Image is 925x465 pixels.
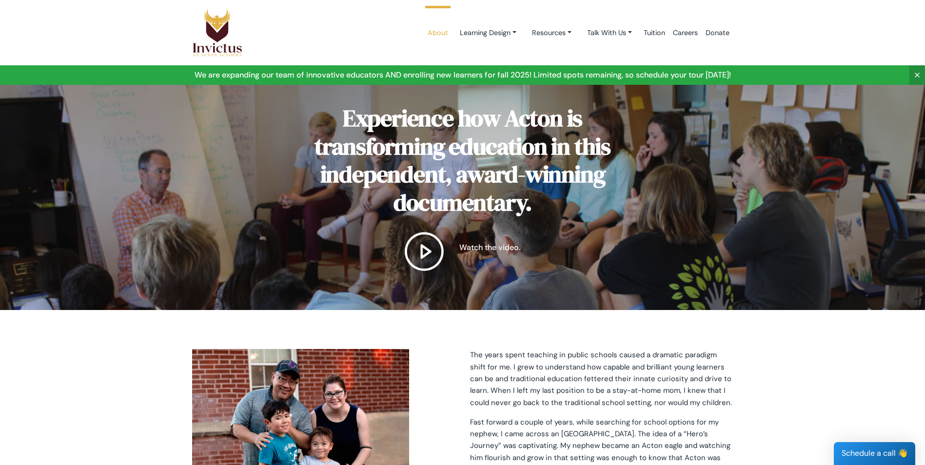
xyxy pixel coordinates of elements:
div: Schedule a call 👋 [834,442,915,465]
h2: Experience how Acton is transforming education in this independent, award-winning documentary. [285,104,641,216]
img: play button [405,232,444,271]
a: Careers [669,12,702,54]
p: Watch the video. [459,242,520,253]
a: Talk With Us [579,24,640,42]
a: Learning Design [452,24,524,42]
a: Tuition [640,12,669,54]
a: About [424,12,452,54]
p: The years spent teaching in public schools caused a dramatic paradigm shift for me. I grew to und... [470,349,733,408]
a: Donate [702,12,733,54]
a: Watch the video. [285,232,641,271]
img: Logo [192,8,243,57]
a: Resources [524,24,579,42]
